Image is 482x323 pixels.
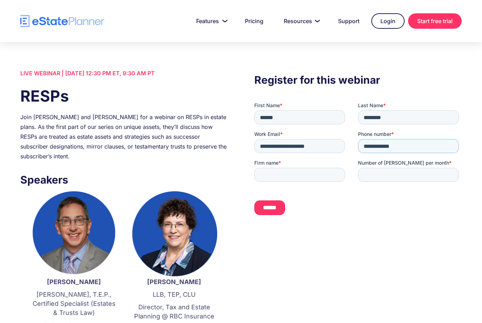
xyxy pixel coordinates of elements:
h3: Speakers [20,172,228,188]
a: Login [371,13,405,29]
h3: Register for this webinar [254,72,462,88]
p: LLB, TEP, CLU [131,290,217,299]
div: LIVE WEBINAR | [DATE] 12:30 PM ET, 9:30 AM PT [20,68,228,78]
iframe: Form 0 [254,102,462,235]
p: Director, Tax and Estate Planning @ RBC Insurance [131,303,217,321]
h1: RESPs [20,85,228,107]
a: Pricing [236,14,272,28]
a: Resources [275,14,326,28]
a: Start free trial [408,13,462,29]
p: [PERSON_NAME], T.E.P., Certified Specialist (Estates & Trusts Law) [31,290,117,317]
div: Join [PERSON_NAME] and [PERSON_NAME] for a webinar on RESPs in estate plans. As the first part of... [20,112,228,161]
a: home [20,15,104,27]
a: Support [330,14,368,28]
strong: [PERSON_NAME] [47,278,101,286]
strong: [PERSON_NAME] [147,278,201,286]
a: Features [188,14,233,28]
